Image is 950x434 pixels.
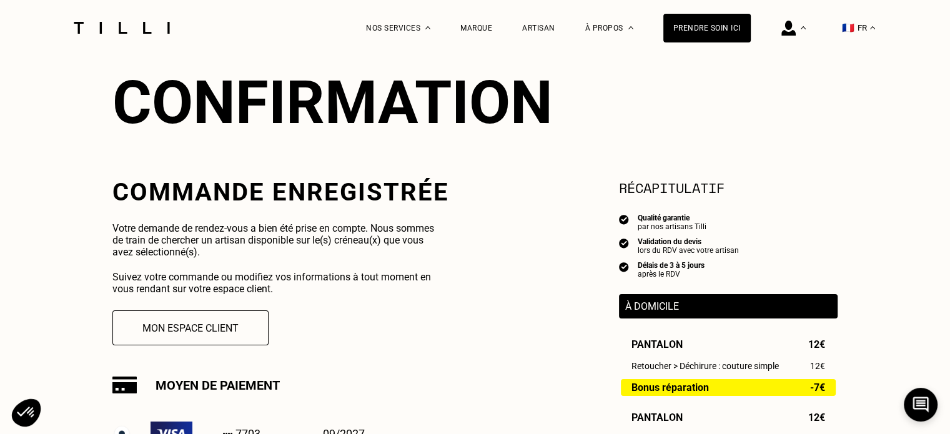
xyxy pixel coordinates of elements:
[801,26,806,29] img: Menu déroulant
[628,26,633,29] img: Menu déroulant à propos
[619,261,629,272] img: icon list info
[112,222,445,258] p: Votre demande de rendez-vous a bien été prise en compte. Nous sommes de train de chercher un arti...
[625,300,831,312] p: À domicile
[425,26,430,29] img: Menu déroulant
[638,261,705,270] div: Délais de 3 à 5 jours
[631,382,709,393] span: Bonus réparation
[112,177,449,207] h2: Commande enregistrée
[460,24,492,32] a: Marque
[810,382,825,393] span: -7€
[631,361,779,371] span: Retoucher > Déchirure : couture simple
[631,412,683,423] span: Pantalon
[781,21,796,36] img: icône connexion
[810,361,825,371] span: 12€
[631,338,683,350] span: Pantalon
[638,214,706,222] div: Qualité garantie
[663,14,751,42] a: Prendre soin ici
[522,24,555,32] a: Artisan
[112,67,838,137] div: Confirmation
[638,237,739,246] div: Validation du devis
[808,412,825,423] span: 12€
[638,270,705,279] div: après le RDV
[638,222,706,231] div: par nos artisans Tilli
[619,177,838,198] section: Récapitulatif
[808,338,825,350] span: 12€
[870,26,875,29] img: menu déroulant
[619,214,629,225] img: icon list info
[619,237,629,249] img: icon list info
[156,378,280,393] h3: Moyen de paiement
[112,377,137,393] img: Carte bancaire
[842,22,854,34] span: 🇫🇷
[638,246,739,255] div: lors du RDV avec votre artisan
[112,271,445,295] p: Suivez votre commande ou modifiez vos informations à tout moment en vous rendant sur votre espace...
[112,310,269,345] button: Mon espace client
[69,22,174,34] img: Logo du service de couturière Tilli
